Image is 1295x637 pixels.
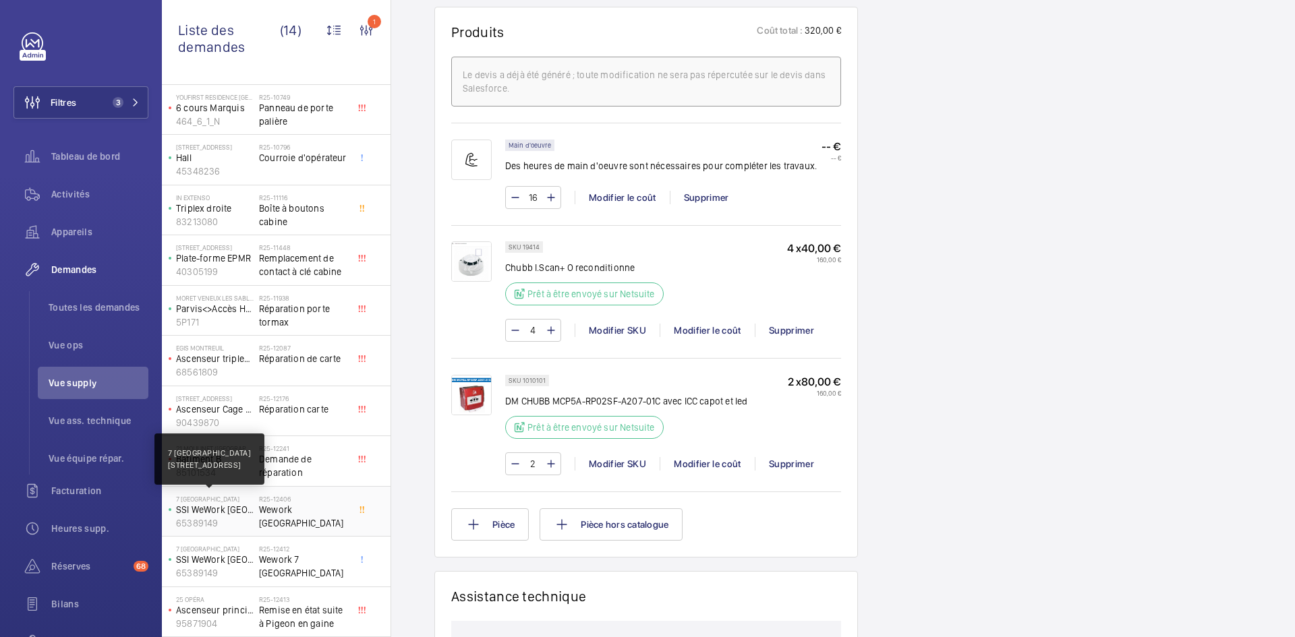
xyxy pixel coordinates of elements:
[49,414,148,427] span: Vue ass. technique
[13,86,148,119] button: Filtres3
[176,365,254,379] p: 68561809
[176,344,254,352] p: EGIS MONTREUIL
[176,495,254,503] p: 7 [GEOGRAPHIC_DATA]
[176,315,254,329] p: 5P171
[509,245,540,249] p: SKU 19414
[259,202,348,229] span: Boîte à boutons cabine
[259,553,348,580] span: Wework 7 [GEOGRAPHIC_DATA]
[51,263,148,276] span: Demandes
[575,191,670,204] div: Modifier le coût
[259,151,348,164] span: Courroie d'opérateur
[49,452,148,465] span: Vue équipe répar.
[176,516,254,530] p: 65389149
[509,378,546,383] p: SKU 1010101
[527,421,655,434] p: Prêt à être envoyé sur Netsuite
[168,459,252,471] p: [STREET_ADDRESS]
[259,352,348,365] span: Réparation de carte
[176,215,254,229] p: 83213080
[259,243,348,251] h2: R25-11448
[463,68,830,95] div: Le devis a déjà été généré ; toute modification ne sera pas répercutée sur le devis dans Salesforce.
[259,603,348,630] span: Remise en état suite à Pigeon en gaine
[575,324,660,337] div: Modifier SKU
[176,143,254,151] p: [STREET_ADDRESS]
[51,484,148,497] span: Facturation
[670,191,743,204] div: Supprimer
[176,164,254,178] p: 45348236
[259,344,348,352] h2: R25-12087
[787,255,841,264] p: 160,00 €
[113,97,123,108] span: 3
[505,394,747,408] p: DM CHUBB MCP5A-RP02SF-A207-01C avec ICC capot et led
[527,287,655,301] p: Prêt à être envoyé sur Netsuite
[176,302,254,315] p: Parvis<>Accès Hall BV
[49,376,148,390] span: Vue supply
[51,225,148,239] span: Appareils
[259,302,348,329] span: Réparation porte tormax
[509,143,551,148] p: Main d'oeuvre
[51,559,128,573] span: Réserves
[176,617,254,630] p: 95871904
[259,545,348,553] h2: R25-12412
[451,508,529,541] button: Pièce
[176,115,254,128] p: 464_6_1_N
[176,394,254,402] p: [STREET_ADDRESS]
[51,522,148,535] span: Heures supp.
[575,457,660,471] div: Modifier SKU
[51,96,76,109] span: Filtres
[176,294,254,302] p: MORET VENEUX LES SABLONS
[176,202,254,215] p: Triplex droite
[176,251,254,265] p: Plate-forme EPMR
[822,140,841,154] p: -- €
[176,603,254,617] p: Ascenseur principal
[49,301,148,314] span: Toutes les demandes
[787,241,841,255] p: 4 x 40,00 €
[176,503,254,516] p: SSI WeWork [GEOGRAPHIC_DATA]
[51,150,148,163] span: Tableau de bord
[259,193,348,202] h2: R25-11116
[259,143,348,151] h2: R25-10796
[788,375,841,389] p: 2 x 80,00 €
[505,261,672,274] p: Chubb I.Scan+ O reconditionne
[755,457,828,471] div: Supprimer
[757,24,803,40] p: Coût total :
[176,93,254,101] p: YouFirst Residence [GEOGRAPHIC_DATA]
[168,447,252,459] p: 7 [GEOGRAPHIC_DATA]
[259,101,348,128] span: Panneau de porte palière
[134,561,148,572] span: 68
[176,545,254,553] p: 7 [GEOGRAPHIC_DATA]
[660,457,755,471] div: Modifier le coût
[259,402,348,416] span: Réparation carte
[259,495,348,503] h2: R25-12406
[176,402,254,416] p: Ascenseur Cage C Principal
[176,101,254,115] p: 6 cours Marquis
[259,251,348,278] span: Remplacement de contact à clé cabine
[259,595,348,603] h2: R25-12413
[176,416,254,429] p: 90439870
[178,22,280,55] span: Liste des demandes
[540,508,683,541] button: Pièce hors catalogue
[259,503,348,530] span: Wework [GEOGRAPHIC_DATA]
[259,93,348,101] h2: R25-10749
[176,352,254,365] p: Ascenseur triplex gauche A
[259,394,348,402] h2: R25-12176
[176,595,254,603] p: 25 Opéra
[176,566,254,580] p: 65389149
[451,241,492,282] img: 6u6qYjfsYbjESo0blGIQypVEnZsS3ctg6ulNPx878HW7QePN.png
[505,159,817,173] p: Des heures de main d'oeuvre sont nécessaires pour compléter les travaux.
[49,338,148,352] span: Vue ops
[259,444,348,452] h2: R25-12241
[788,389,841,397] p: 160,00 €
[176,193,254,202] p: IN EXTENSO
[176,151,254,164] p: Hall
[51,597,148,611] span: Bilans
[755,324,828,337] div: Supprimer
[259,452,348,479] span: Demande de réparation
[451,375,492,415] img: moVWFzK5Ux2NvkDolNqfWwkSyWgr4o-PL0A3bpvp_nszs1io.png
[660,324,755,337] div: Modifier le coût
[451,140,492,180] img: muscle-sm.svg
[803,24,841,40] p: 320,00 €
[176,243,254,251] p: [STREET_ADDRESS]
[259,294,348,302] h2: R25-11938
[822,154,841,162] p: -- €
[451,588,586,605] h1: Assistance technique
